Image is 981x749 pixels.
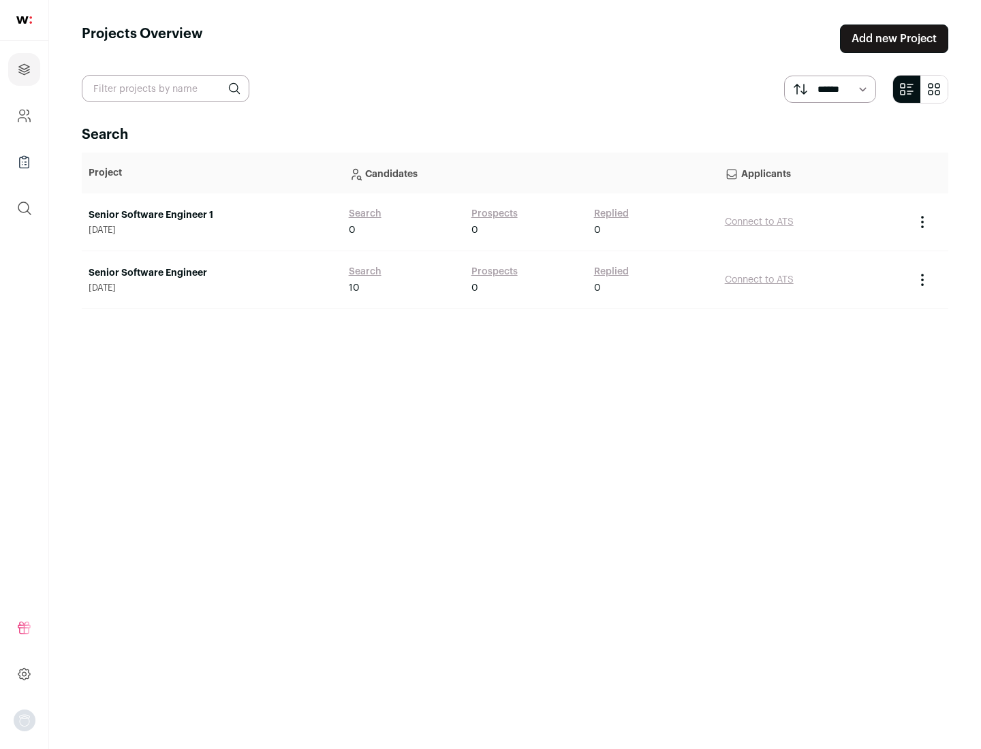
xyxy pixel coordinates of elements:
[89,283,335,293] span: [DATE]
[725,159,901,187] p: Applicants
[914,214,931,230] button: Project Actions
[349,265,381,278] a: Search
[89,166,335,180] p: Project
[594,207,629,221] a: Replied
[349,159,711,187] p: Candidates
[471,207,518,221] a: Prospects
[471,281,478,295] span: 0
[594,281,601,295] span: 0
[594,265,629,278] a: Replied
[89,266,335,280] a: Senior Software Engineer
[725,275,794,285] a: Connect to ATS
[914,272,931,288] button: Project Actions
[89,225,335,236] span: [DATE]
[8,146,40,178] a: Company Lists
[82,75,249,102] input: Filter projects by name
[8,53,40,86] a: Projects
[82,25,203,53] h1: Projects Overview
[8,99,40,132] a: Company and ATS Settings
[840,25,948,53] a: Add new Project
[14,710,35,731] button: Open dropdown
[349,223,356,237] span: 0
[16,16,32,24] img: wellfound-shorthand-0d5821cbd27db2630d0214b213865d53afaa358527fdda9d0ea32b1df1b89c2c.svg
[725,217,794,227] a: Connect to ATS
[14,710,35,731] img: nopic.png
[594,223,601,237] span: 0
[349,207,381,221] a: Search
[471,265,518,278] a: Prospects
[349,281,360,295] span: 10
[471,223,478,237] span: 0
[82,125,948,144] h2: Search
[89,208,335,222] a: Senior Software Engineer 1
